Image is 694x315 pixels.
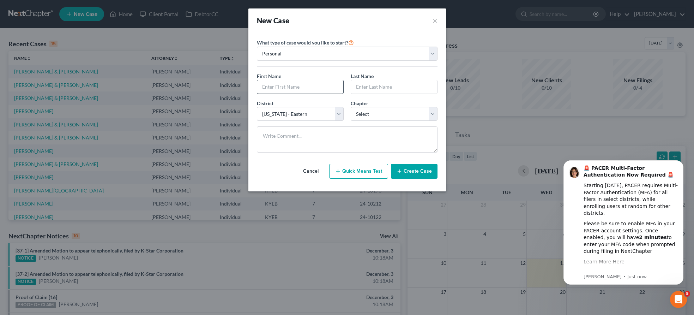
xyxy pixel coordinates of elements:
[257,80,343,94] input: Enter First Name
[553,150,694,296] iframe: Intercom notifications message
[257,100,273,106] span: District
[351,80,437,94] input: Enter Last Name
[257,38,354,47] label: What type of case would you like to start?
[329,164,388,179] button: Quick Means Test
[295,164,326,178] button: Cancel
[351,100,368,106] span: Chapter
[433,16,437,25] button: ×
[684,291,690,297] span: 5
[257,16,290,25] strong: New Case
[257,73,281,79] span: First Name
[391,164,437,179] button: Create Case
[670,291,687,308] iframe: Intercom live chat
[351,73,374,79] span: Last Name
